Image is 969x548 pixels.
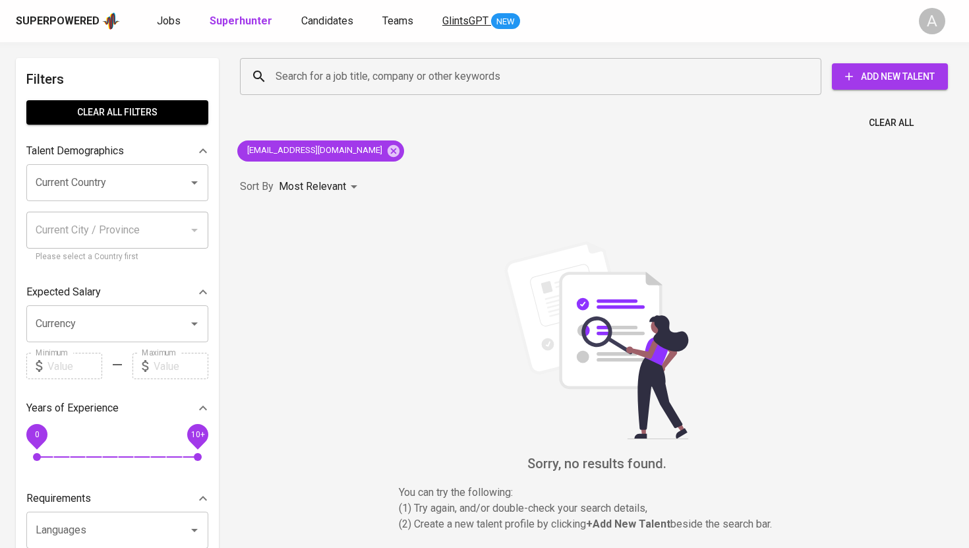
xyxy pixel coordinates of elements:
p: Years of Experience [26,400,119,416]
span: [EMAIL_ADDRESS][DOMAIN_NAME] [237,144,390,157]
p: Sort By [240,179,274,195]
div: [EMAIL_ADDRESS][DOMAIN_NAME] [237,140,404,162]
span: Teams [382,15,413,27]
h6: Sorry, no results found. [240,453,953,474]
input: Value [47,353,102,379]
span: 10+ [191,430,204,439]
p: (2) Create a new talent profile by clicking beside the search bar. [399,516,794,532]
a: Jobs [157,13,183,30]
p: (1) Try again, and/or double-check your search details, [399,501,794,516]
span: NEW [491,15,520,28]
p: Talent Demographics [26,143,124,159]
span: Clear All [869,115,914,131]
input: Value [154,353,208,379]
span: Candidates [301,15,353,27]
a: Superhunter [210,13,275,30]
span: 0 [34,430,39,439]
button: Open [185,173,204,192]
img: app logo [102,11,120,31]
b: Superhunter [210,15,272,27]
button: Open [185,315,204,333]
a: Superpoweredapp logo [16,11,120,31]
span: Jobs [157,15,181,27]
button: Open [185,521,204,539]
span: GlintsGPT [442,15,488,27]
p: Please select a Country first [36,251,199,264]
div: Talent Demographics [26,138,208,164]
div: Requirements [26,485,208,512]
b: + Add New Talent [586,518,670,530]
span: Add New Talent [842,69,937,85]
p: Expected Salary [26,284,101,300]
h6: Filters [26,69,208,90]
button: Clear All filters [26,100,208,125]
button: Add New Talent [832,63,948,90]
p: You can try the following : [399,485,794,501]
p: Most Relevant [279,179,346,195]
img: file_searching.svg [498,241,695,439]
p: Requirements [26,491,91,506]
div: A [919,8,945,34]
a: Candidates [301,13,356,30]
button: Clear All [864,111,919,135]
a: Teams [382,13,416,30]
div: Years of Experience [26,395,208,421]
div: Superpowered [16,14,100,29]
span: Clear All filters [37,104,198,121]
div: Expected Salary [26,279,208,305]
div: Most Relevant [279,175,362,199]
a: GlintsGPT NEW [442,13,520,30]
